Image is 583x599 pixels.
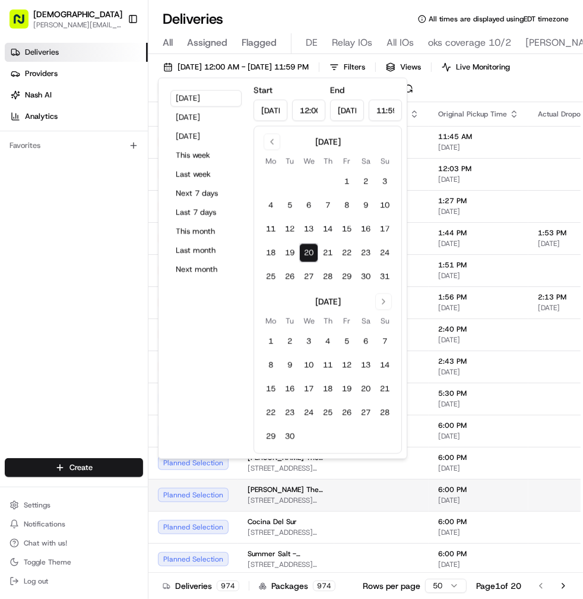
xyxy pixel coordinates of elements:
button: Last week [170,166,242,183]
span: [DATE] [438,239,519,248]
div: 📗 [12,173,21,182]
button: 10 [299,356,318,375]
button: Toggle Theme [5,554,143,570]
span: [STREET_ADDRESS][US_STATE] [248,560,325,569]
span: 1:27 PM [438,196,519,206]
button: 4 [318,332,337,351]
span: Settings [24,500,50,510]
button: 11 [261,220,280,239]
button: 12 [280,220,299,239]
span: Create [69,462,93,473]
a: Deliveries [5,43,148,62]
button: Go to next month [375,294,392,310]
button: Notifications [5,516,143,532]
button: 25 [261,267,280,286]
button: 9 [280,356,299,375]
button: Views [381,59,426,75]
span: Knowledge Base [24,172,91,184]
span: Notifications [24,519,65,529]
div: We're available if you need us! [40,125,150,134]
button: 7 [318,196,337,215]
span: 6:00 PM [438,517,519,527]
button: 29 [337,267,356,286]
button: 15 [261,380,280,399]
button: 12 [337,356,356,375]
button: 5 [337,332,356,351]
span: [STREET_ADDRESS][US_STATE] [248,496,325,505]
input: Time [369,100,403,121]
span: [DATE] [438,143,519,152]
button: 27 [299,267,318,286]
button: 11 [318,356,337,375]
button: 16 [280,380,299,399]
a: 💻API Documentation [96,167,195,188]
span: Relay IOs [332,36,372,50]
button: 3 [299,332,318,351]
button: Log out [5,573,143,589]
span: Views [400,62,421,72]
div: 974 [313,581,335,591]
button: 2 [280,332,299,351]
button: 13 [299,220,318,239]
p: Welcome 👋 [12,47,216,66]
span: 5:30 PM [438,389,519,398]
div: [DATE] [315,136,341,148]
button: 30 [280,427,299,446]
span: [DATE] 12:00 AM - [DATE] 11:59 PM [178,62,309,72]
span: [DATE] [438,335,519,345]
th: Wednesday [299,315,318,327]
button: 19 [280,244,299,263]
button: This week [170,147,242,164]
button: 19 [337,380,356,399]
span: [STREET_ADDRESS][US_STATE] [248,464,325,473]
span: Chat with us! [24,538,67,548]
button: 16 [356,220,375,239]
span: 6:00 PM [438,549,519,559]
button: 17 [299,380,318,399]
a: Nash AI [5,86,148,105]
button: Go to previous month [264,134,280,150]
span: 6:00 PM [438,421,519,430]
button: 20 [356,380,375,399]
label: End [330,85,344,96]
span: [DATE] [438,528,519,537]
th: Friday [337,315,356,327]
button: 14 [375,356,394,375]
span: 6:00 PM [438,453,519,462]
span: [STREET_ADDRESS][US_STATE] [248,528,325,537]
a: 📗Knowledge Base [7,167,96,188]
span: [PERSON_NAME][EMAIL_ADDRESS][DOMAIN_NAME] [33,20,122,30]
span: API Documentation [112,172,191,184]
button: 1 [261,332,280,351]
button: [DATE] [170,90,242,107]
button: 5 [280,196,299,215]
button: 24 [375,244,394,263]
button: 21 [318,244,337,263]
div: Favorites [5,136,143,155]
span: Toggle Theme [24,557,71,567]
p: Rows per page [363,580,420,592]
span: Filters [344,62,365,72]
button: [DATE] [170,128,242,145]
span: DE [306,36,318,50]
button: [DATE] 12:00 AM - [DATE] 11:59 PM [158,59,314,75]
button: 24 [299,403,318,423]
th: Wednesday [299,155,318,168]
th: Thursday [318,315,337,327]
div: Page 1 of 20 [476,580,521,592]
button: 27 [356,403,375,423]
th: Friday [337,155,356,168]
button: 23 [280,403,299,423]
th: Saturday [356,155,375,168]
input: Date [254,100,287,121]
button: 25 [318,403,337,423]
button: Chat with us! [5,535,143,551]
th: Saturday [356,315,375,327]
button: Settings [5,497,143,513]
th: Monday [261,315,280,327]
button: 6 [299,196,318,215]
span: [DATE] [438,496,519,505]
span: Live Monitoring [456,62,510,72]
span: 1:56 PM [438,292,519,302]
button: Next month [170,261,242,278]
